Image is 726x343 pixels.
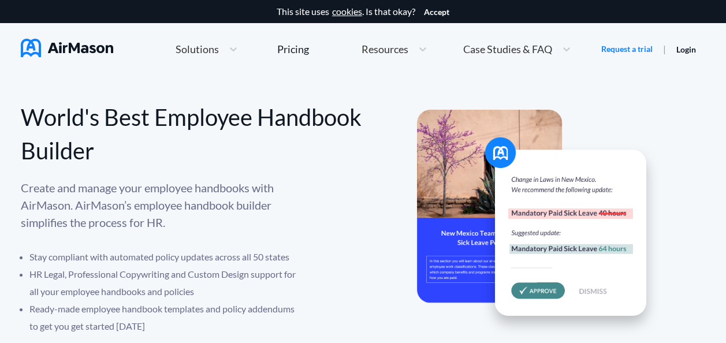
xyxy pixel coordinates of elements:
a: cookies [332,6,362,17]
li: Ready-made employee handbook templates and policy addendums to get you get started [DATE] [29,300,304,335]
li: Stay compliant with automated policy updates across all 50 states [29,248,304,266]
a: Pricing [277,39,309,59]
button: Accept cookies [424,8,449,17]
div: World's Best Employee Handbook Builder [21,100,363,167]
li: HR Legal, Professional Copywriting and Custom Design support for all your employee handbooks and ... [29,266,304,300]
a: Login [676,44,696,54]
p: Create and manage your employee handbooks with AirMason. AirMason’s employee handbook builder sim... [21,179,304,231]
span: Resources [362,44,408,54]
span: Solutions [176,44,219,54]
span: Case Studies & FAQ [463,44,552,54]
a: Request a trial [601,43,653,55]
div: Pricing [277,44,309,54]
span: | [663,43,666,54]
img: hero-banner [417,110,660,337]
img: AirMason Logo [21,39,113,57]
